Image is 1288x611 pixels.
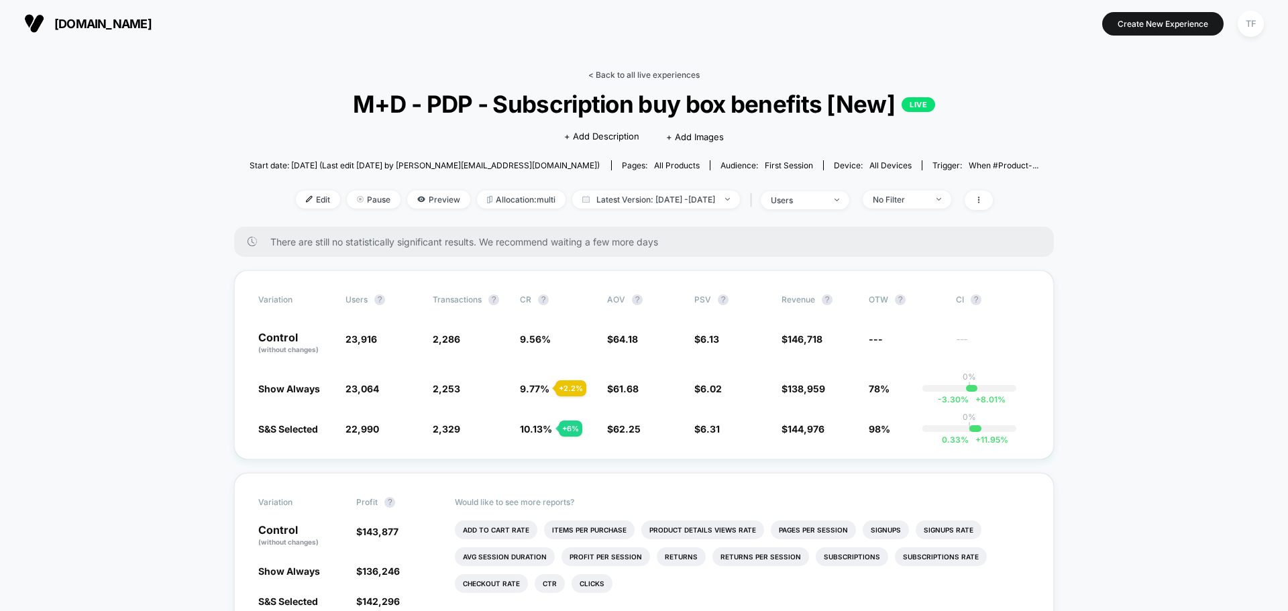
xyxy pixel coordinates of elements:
[938,394,969,404] span: -3.30 %
[345,333,377,345] span: 23,916
[788,423,824,435] span: 144,976
[969,160,1038,170] span: When #product-...
[258,565,320,577] span: Show Always
[835,199,839,201] img: end
[250,160,600,170] span: Start date: [DATE] (Last edit [DATE] by [PERSON_NAME][EMAIL_ADDRESS][DOMAIN_NAME])
[607,423,641,435] span: $
[54,17,152,31] span: [DOMAIN_NAME]
[700,333,719,345] span: 6.13
[788,333,822,345] span: 146,718
[765,160,813,170] span: First Session
[632,294,643,305] button: ?
[968,422,971,432] p: |
[520,333,551,345] span: 9.56 %
[572,574,612,593] li: Clicks
[963,412,976,422] p: 0%
[384,497,395,508] button: ?
[477,190,566,209] span: Allocation: multi
[270,236,1027,247] span: There are still no statistically significant results. We recommend waiting a few more days
[869,294,943,305] span: OTW
[968,382,971,392] p: |
[487,196,492,203] img: rebalance
[455,574,528,593] li: Checkout Rate
[725,198,730,201] img: end
[306,196,313,203] img: edit
[407,190,470,209] span: Preview
[345,294,368,304] span: users
[694,383,722,394] span: $
[258,423,318,435] span: S&S Selected
[956,294,1030,305] span: CI
[694,423,720,435] span: $
[916,520,981,539] li: Signups Rate
[356,596,400,607] span: $
[873,195,926,205] div: No Filter
[588,70,700,80] a: < Back to all live experiences
[564,130,639,144] span: + Add Description
[822,294,833,305] button: ?
[771,520,856,539] li: Pages Per Session
[559,421,582,437] div: + 6 %
[572,190,740,209] span: Latest Version: [DATE] - [DATE]
[535,574,565,593] li: Ctr
[694,333,719,345] span: $
[356,526,398,537] span: $
[347,190,400,209] span: Pause
[258,538,319,546] span: (without changes)
[771,195,824,205] div: users
[932,160,1038,170] div: Trigger:
[24,13,44,34] img: Visually logo
[455,520,537,539] li: Add To Cart Rate
[613,383,639,394] span: 61.68
[902,97,935,112] p: LIVE
[782,294,815,304] span: Revenue
[538,294,549,305] button: ?
[607,294,625,304] span: AOV
[963,372,976,382] p: 0%
[561,547,650,566] li: Profit Per Session
[374,294,385,305] button: ?
[289,90,1000,118] span: M+D - PDP - Subscription buy box benefits [New]
[969,435,1008,445] span: 11.95 %
[258,294,332,305] span: Variation
[823,160,922,170] span: Device:
[1238,11,1264,37] div: TF
[666,131,724,142] span: + Add Images
[544,520,635,539] li: Items Per Purchase
[782,333,822,345] span: $
[971,294,981,305] button: ?
[345,423,379,435] span: 22,990
[520,423,552,435] span: 10.13 %
[433,294,482,304] span: Transactions
[622,160,700,170] div: Pages:
[720,160,813,170] div: Audience:
[869,423,890,435] span: 98%
[869,160,912,170] span: all devices
[345,383,379,394] span: 23,064
[747,190,761,210] span: |
[356,497,378,507] span: Profit
[1234,10,1268,38] button: TF
[582,196,590,203] img: calendar
[488,294,499,305] button: ?
[782,423,824,435] span: $
[788,383,825,394] span: 138,959
[433,423,460,435] span: 2,329
[895,294,906,305] button: ?
[362,565,400,577] span: 136,246
[718,294,729,305] button: ?
[975,394,981,404] span: +
[258,497,332,508] span: Variation
[607,383,639,394] span: $
[258,383,320,394] span: Show Always
[936,198,941,201] img: end
[258,332,332,355] p: Control
[863,520,909,539] li: Signups
[613,333,638,345] span: 64.18
[869,333,883,345] span: ---
[694,294,711,304] span: PSV
[258,596,318,607] span: S&S Selected
[20,13,156,34] button: [DOMAIN_NAME]
[433,333,460,345] span: 2,286
[520,294,531,304] span: CR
